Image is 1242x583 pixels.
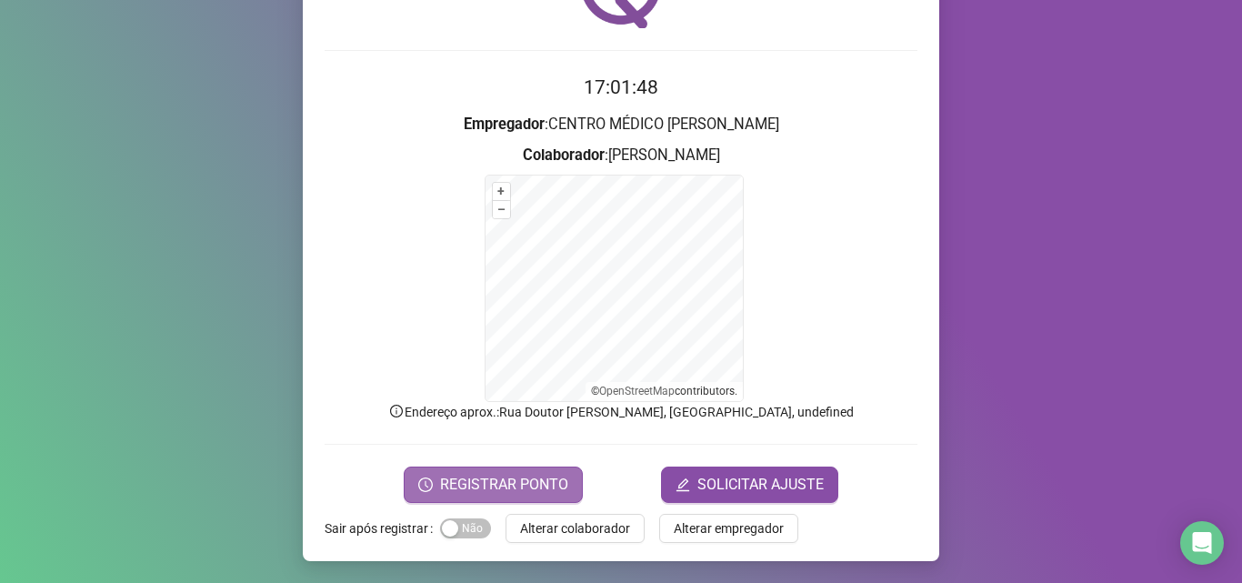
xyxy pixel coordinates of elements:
[418,477,433,492] span: clock-circle
[697,474,824,496] span: SOLICITAR AJUSTE
[676,477,690,492] span: edit
[404,467,583,503] button: REGISTRAR PONTO
[325,514,440,543] label: Sair após registrar
[325,113,917,136] h3: : CENTRO MÉDICO [PERSON_NAME]
[1180,521,1224,565] div: Open Intercom Messenger
[493,183,510,200] button: +
[659,514,798,543] button: Alterar empregador
[493,201,510,218] button: –
[523,146,605,164] strong: Colaborador
[440,474,568,496] span: REGISTRAR PONTO
[661,467,838,503] button: editSOLICITAR AJUSTE
[506,514,645,543] button: Alterar colaborador
[325,402,917,422] p: Endereço aprox. : Rua Doutor [PERSON_NAME], [GEOGRAPHIC_DATA], undefined
[584,76,658,98] time: 17:01:48
[388,403,405,419] span: info-circle
[674,518,784,538] span: Alterar empregador
[325,144,917,167] h3: : [PERSON_NAME]
[591,385,737,397] li: © contributors.
[599,385,675,397] a: OpenStreetMap
[520,518,630,538] span: Alterar colaborador
[464,116,545,133] strong: Empregador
